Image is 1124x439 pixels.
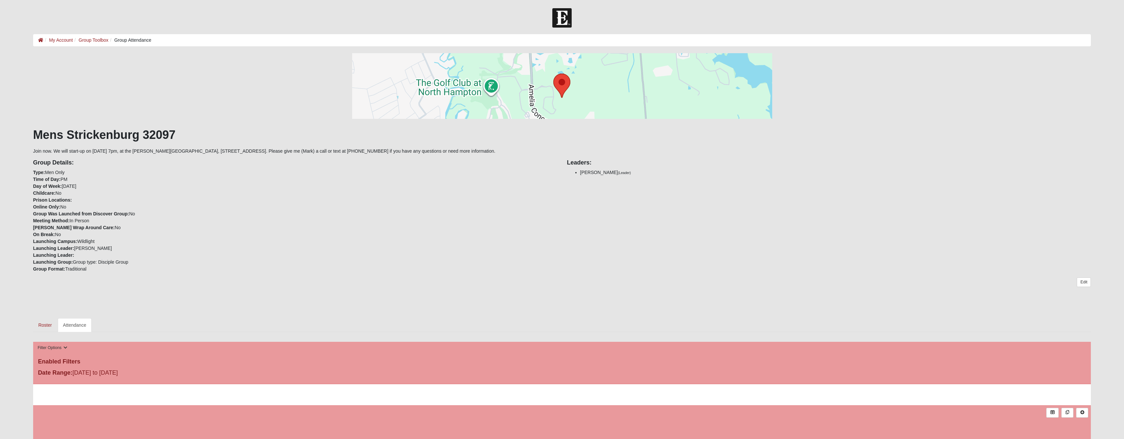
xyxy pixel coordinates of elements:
strong: Launching Group: [33,259,73,265]
strong: Childcare: [33,190,55,196]
strong: [PERSON_NAME] Wrap Around Care: [33,225,115,230]
strong: Group Format: [33,266,65,272]
img: Church of Eleven22 Logo [552,8,572,28]
a: Edit [1077,277,1091,287]
a: Alt+N [1076,408,1088,417]
div: [DATE] to [DATE] [33,368,386,379]
li: [PERSON_NAME] [580,169,1091,176]
div: Men Only PM [DATE] No No No In Person No No Wildlight [PERSON_NAME] Group type: Disciple Group Tr... [28,155,562,273]
a: Attendance [58,318,92,332]
h4: Leaders: [567,159,1091,166]
a: Merge Records into Merge Template [1061,408,1073,417]
li: Group Attendance [108,37,151,44]
strong: Launching Campus: [33,239,77,244]
h1: Mens Strickenburg 32097 [33,128,1091,142]
h4: Group Details: [33,159,557,166]
strong: Online Only: [33,204,60,209]
button: Filter Options [36,344,70,351]
strong: Time of Day: [33,177,61,182]
strong: On Break: [33,232,55,237]
a: Export to Excel [1046,408,1058,417]
strong: Prison Locations: [33,197,72,203]
strong: Group Was Launched from Discover Group: [33,211,129,216]
strong: Type: [33,170,45,175]
strong: Launching Leader: [33,246,74,251]
a: Roster [33,318,57,332]
a: Group Toolbox [79,37,109,43]
strong: Day of Week: [33,184,62,189]
label: Date Range: [38,368,73,377]
a: My Account [49,37,73,43]
strong: Launching Leader: [33,252,74,258]
h4: Enabled Filters [38,358,1086,365]
div: Join now. We will start-up on [DATE] 7pm, at the [PERSON_NAME][GEOGRAPHIC_DATA], [STREET_ADDRESS]... [33,53,1091,332]
small: (Leader) [618,171,631,175]
strong: Meeting Method: [33,218,70,223]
